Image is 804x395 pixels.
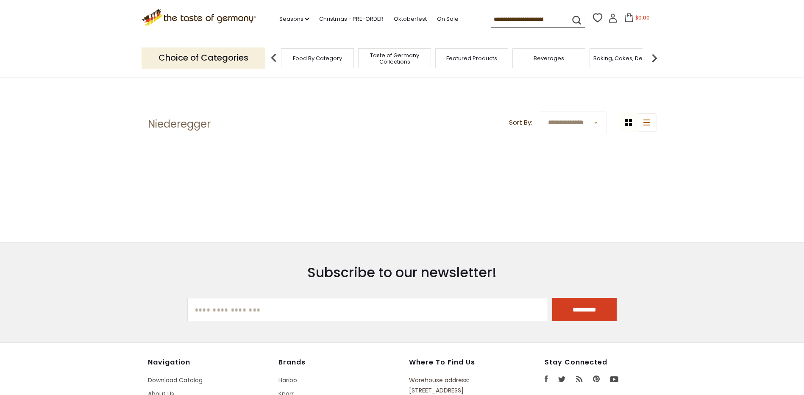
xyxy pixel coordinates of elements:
a: Food By Category [293,55,342,61]
h4: Where to find us [409,358,506,367]
a: Christmas - PRE-ORDER [319,14,384,24]
a: Seasons [279,14,309,24]
a: On Sale [437,14,459,24]
img: previous arrow [265,50,282,67]
a: Baking, Cakes, Desserts [593,55,659,61]
h4: Navigation [148,358,270,367]
a: Oktoberfest [394,14,427,24]
h4: Brands [278,358,401,367]
button: $0.00 [619,13,655,25]
a: Download Catalog [148,376,203,384]
a: Featured Products [446,55,497,61]
h1: Niederegger [148,118,211,131]
a: Haribo [278,376,297,384]
img: next arrow [646,50,663,67]
label: Sort By: [509,117,532,128]
a: Taste of Germany Collections [361,52,428,65]
p: Choice of Categories [142,47,265,68]
h3: Subscribe to our newsletter! [187,264,617,281]
span: $0.00 [635,14,650,21]
h4: Stay Connected [545,358,657,367]
a: Beverages [534,55,564,61]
